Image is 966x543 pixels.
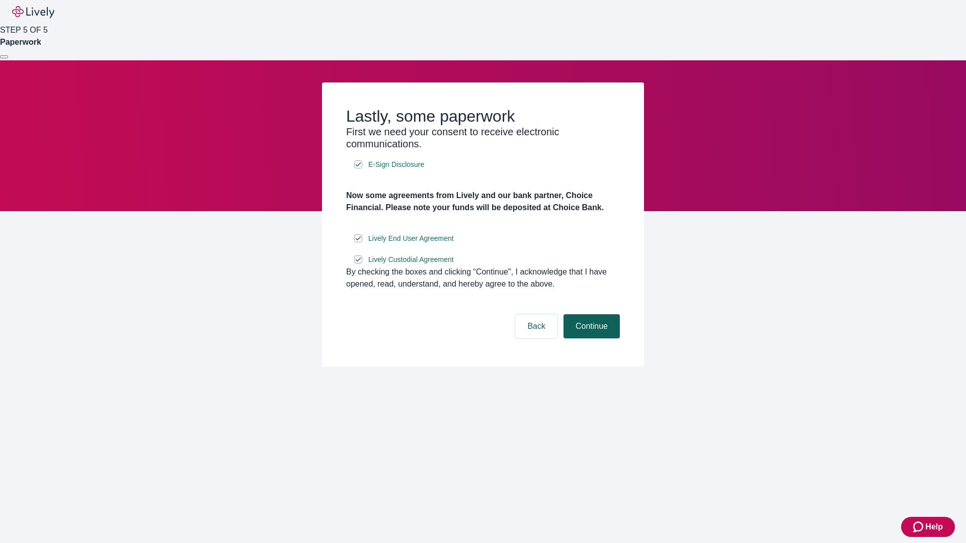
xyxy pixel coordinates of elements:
a: e-sign disclosure document [366,158,426,171]
a: e-sign disclosure document [366,253,456,266]
h2: Lastly, some paperwork [346,107,620,126]
h3: First we need your consent to receive electronic communications. [346,126,620,150]
h4: Now some agreements from Lively and our bank partner, Choice Financial. Please note your funds wi... [346,190,620,214]
button: Back [515,314,557,338]
a: e-sign disclosure document [366,232,456,245]
svg: Zendesk support icon [913,521,925,533]
span: Lively End User Agreement [368,233,454,244]
span: Help [925,521,943,533]
span: Lively Custodial Agreement [368,254,454,265]
div: By checking the boxes and clicking “Continue", I acknowledge that I have opened, read, understand... [346,266,620,290]
span: E-Sign Disclosure [368,159,424,170]
img: Lively [12,6,54,18]
button: Continue [563,314,620,338]
button: Zendesk support iconHelp [901,517,955,537]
